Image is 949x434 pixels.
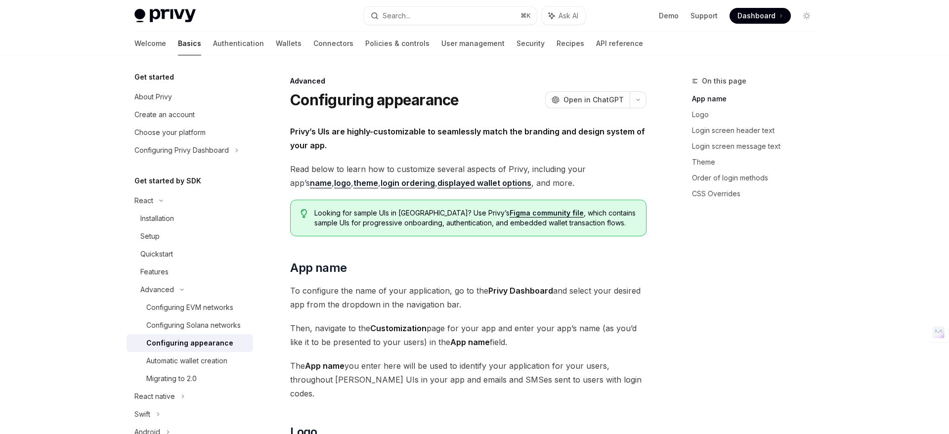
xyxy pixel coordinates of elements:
[799,8,815,24] button: Toggle dark mode
[290,127,645,150] strong: Privy’s UIs are highly-customizable to seamlessly match the branding and design system of your app.
[134,109,195,121] div: Create an account
[692,107,822,123] a: Logo
[596,32,643,55] a: API reference
[213,32,264,55] a: Authentication
[127,370,253,388] a: Migrating to 2.0
[334,178,351,188] a: logo
[692,123,822,138] a: Login screen header text
[127,299,253,316] a: Configuring EVM networks
[127,88,253,106] a: About Privy
[692,138,822,154] a: Login screen message text
[134,175,201,187] h5: Get started by SDK
[134,32,166,55] a: Welcome
[276,32,302,55] a: Wallets
[140,284,174,296] div: Advanced
[134,9,196,23] img: light logo
[310,178,332,188] a: name
[290,162,647,190] span: Read below to learn how to customize several aspects of Privy, including your app’s , , , , , and...
[146,302,233,313] div: Configuring EVM networks
[127,227,253,245] a: Setup
[441,32,505,55] a: User management
[134,391,175,402] div: React native
[737,11,776,21] span: Dashboard
[127,210,253,227] a: Installation
[702,75,746,87] span: On this page
[134,71,174,83] h5: Get started
[140,230,160,242] div: Setup
[353,178,378,188] a: theme
[690,11,718,21] a: Support
[517,32,545,55] a: Security
[557,32,584,55] a: Recipes
[127,245,253,263] a: Quickstart
[146,373,197,385] div: Migrating to 2.0
[134,195,153,207] div: React
[370,323,427,333] strong: Customization
[730,8,791,24] a: Dashboard
[659,11,679,21] a: Demo
[692,170,822,186] a: Order of login methods
[290,76,647,86] div: Advanced
[290,359,647,400] span: The you enter here will be used to identify your application for your users, throughout [PERSON_N...
[140,248,173,260] div: Quickstart
[127,316,253,334] a: Configuring Solana networks
[146,355,227,367] div: Automatic wallet creation
[140,213,174,224] div: Installation
[134,144,229,156] div: Configuring Privy Dashboard
[563,95,624,105] span: Open in ChatGPT
[437,178,531,188] a: displayed wallet options
[127,352,253,370] a: Automatic wallet creation
[365,32,430,55] a: Policies & controls
[127,334,253,352] a: Configuring appearance
[127,106,253,124] a: Create an account
[545,91,630,108] button: Open in ChatGPT
[313,32,353,55] a: Connectors
[127,124,253,141] a: Choose your platform
[520,12,531,20] span: ⌘ K
[134,127,206,138] div: Choose your platform
[692,91,822,107] a: App name
[301,209,307,218] svg: Tip
[134,91,172,103] div: About Privy
[383,10,410,22] div: Search...
[692,186,822,202] a: CSS Overrides
[290,91,459,109] h1: Configuring appearance
[178,32,201,55] a: Basics
[510,209,584,217] a: Figma community file
[450,337,490,347] strong: App name
[559,11,578,21] span: Ask AI
[488,286,553,296] strong: Privy Dashboard
[140,266,169,278] div: Features
[146,319,241,331] div: Configuring Solana networks
[314,208,636,228] span: Looking for sample UIs in [GEOGRAPHIC_DATA]? Use Privy’s , which contains sample UIs for progress...
[364,7,537,25] button: Search...⌘K
[290,321,647,349] span: Then, navigate to the page for your app and enter your app’s name (as you’d like it to be present...
[305,361,345,371] strong: App name
[692,154,822,170] a: Theme
[290,284,647,311] span: To configure the name of your application, go to the and select your desired app from the dropdow...
[134,408,150,420] div: Swift
[127,263,253,281] a: Features
[290,260,346,276] span: App name
[146,337,233,349] div: Configuring appearance
[381,178,435,188] a: login ordering
[542,7,585,25] button: Ask AI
